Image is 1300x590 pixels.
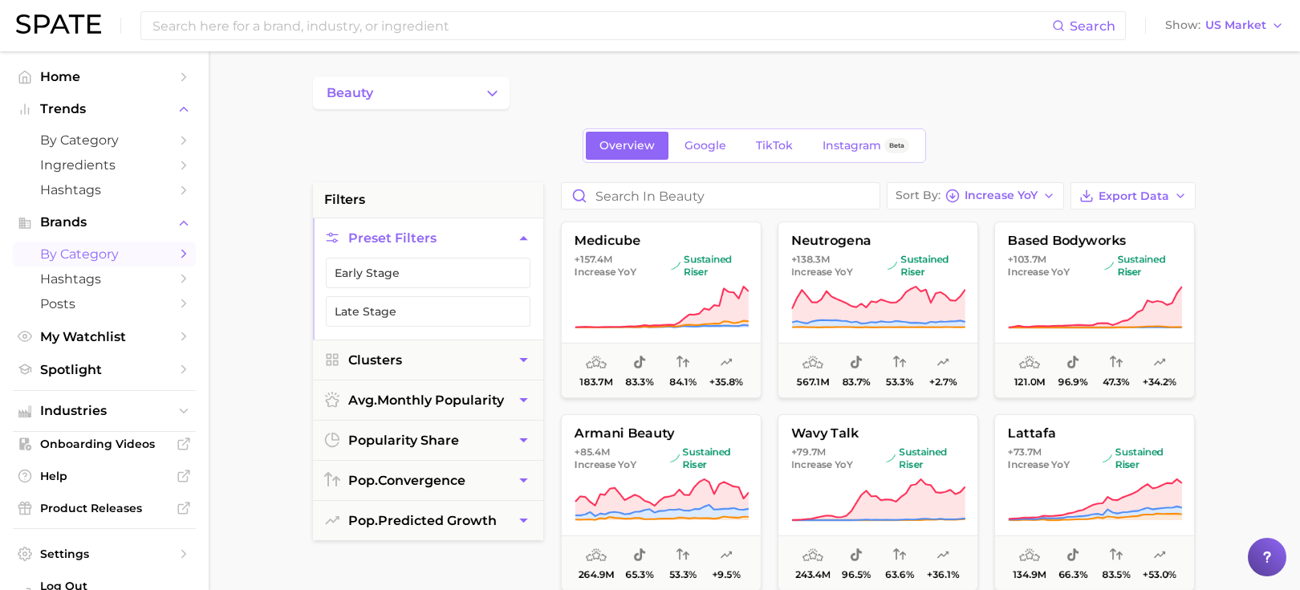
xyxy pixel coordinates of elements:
span: Sort By [896,191,940,200]
span: popularity predicted growth: Likely [720,546,733,565]
span: US Market [1205,21,1266,30]
span: Increase YoY [1008,458,1070,471]
span: Export Data [1099,189,1169,203]
span: Beta [889,139,904,153]
abbr: popularity index [348,513,378,528]
img: sustained riser [670,454,680,463]
span: +2.7% [929,376,957,388]
span: average monthly popularity: Very High Popularity [1019,353,1040,372]
span: 53.3% [886,376,913,388]
a: Spotlight [13,357,196,382]
button: based bodyworks+103.7m Increase YoYsustained risersustained riser121.0m96.9%47.3%+34.2% [994,222,1195,398]
button: pop.predicted growth [313,501,543,540]
span: 84.1% [669,376,697,388]
span: Preset Filters [348,230,437,246]
span: popularity convergence: Very High Convergence [676,353,689,372]
span: Product Releases [40,501,169,515]
span: sustained riser [670,446,748,471]
span: Instagram [823,139,881,153]
span: +79.7m [791,446,826,458]
span: 96.5% [842,569,871,580]
span: predicted growth [348,513,497,528]
span: +36.1% [927,569,959,580]
span: Increase YoY [1008,266,1070,279]
span: average monthly popularity: Very High Popularity [586,353,607,372]
span: Overview [599,139,655,153]
span: popularity share: TikTok [850,353,863,372]
span: TikTok [756,139,793,153]
span: average monthly popularity: Very High Popularity [1019,546,1040,565]
span: popularity convergence: Very High Convergence [1110,546,1123,565]
a: InstagramBeta [809,132,923,160]
button: Export Data [1070,182,1196,210]
button: Early Stage [326,258,530,288]
span: by Category [40,246,169,262]
span: My Watchlist [40,329,169,344]
abbr: average [348,393,377,408]
a: Help [13,464,196,488]
span: popularity share: TikTok [1066,546,1079,565]
span: 243.4m [795,569,831,580]
a: TikTok [742,132,806,160]
span: Show [1165,21,1200,30]
span: monthly popularity [348,393,504,408]
span: popularity convergence: High Convergence [893,546,906,565]
span: Settings [40,547,169,561]
span: filters [324,190,365,210]
span: 134.9m [1013,569,1046,580]
span: average monthly popularity: Very High Popularity [802,353,823,372]
span: +9.5% [713,569,741,580]
span: 65.3% [626,569,654,580]
span: +34.2% [1143,376,1176,388]
span: Increase YoY [791,458,853,471]
span: 47.3% [1103,376,1130,388]
button: Industries [13,399,196,423]
span: popularity share: TikTok [850,546,863,565]
span: popularity predicted growth: Very Likely [1153,546,1166,565]
span: wavy talk [778,426,977,441]
span: popularity predicted growth: Likely [720,353,733,372]
span: popularity share: TikTok [633,353,646,372]
span: Trends [40,102,169,116]
button: ShowUS Market [1161,15,1288,36]
button: popularity share [313,421,543,460]
a: by Category [13,242,196,267]
span: 83.3% [626,376,654,388]
span: popularity share: TikTok [633,546,646,565]
span: popularity predicted growth: Uncertain [936,353,949,372]
span: beauty [327,86,373,100]
input: Search in beauty [562,183,880,209]
span: Increase YoY [575,266,636,279]
span: sustained riser [671,253,748,279]
span: sustained riser [1103,446,1181,471]
span: Industries [40,404,169,418]
span: popularity convergence: Medium Convergence [676,546,689,565]
span: 264.9m [579,569,615,580]
span: 121.0m [1014,376,1046,388]
span: Search [1070,18,1115,34]
input: Search here for a brand, industry, or ingredient [151,12,1052,39]
button: Clusters [313,340,543,380]
span: 53.3% [669,569,697,580]
a: My Watchlist [13,324,196,349]
a: Google [671,132,740,160]
button: neutrogena+138.3m Increase YoYsustained risersustained riser567.1m83.7%53.3%+2.7% [778,222,978,398]
a: Settings [13,542,196,566]
a: Home [13,64,196,89]
span: popularity convergence: Medium Convergence [1110,353,1123,372]
span: armani beauty [562,426,761,441]
button: Trends [13,97,196,121]
span: popularity share: TikTok [1066,353,1079,372]
abbr: popularity index [348,473,378,488]
img: sustained riser [671,261,680,271]
span: convergence [348,473,465,488]
span: sustained riser [888,253,965,279]
img: sustained riser [1104,261,1114,271]
img: sustained riser [888,261,897,271]
a: Posts [13,291,196,316]
span: +103.7m [1008,253,1046,265]
span: +35.8% [709,376,743,388]
a: by Category [13,128,196,153]
span: 63.6% [885,569,914,580]
span: Increase YoY [575,458,636,471]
